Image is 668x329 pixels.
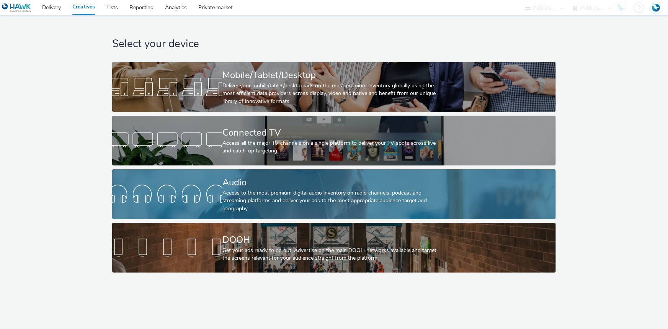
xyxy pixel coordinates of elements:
a: Hawk Academy [615,2,630,14]
div: Access all the major TV channels on a single platform to deliver your TV spots across live and ca... [222,139,443,155]
a: AudioAccess to the most premium digital audio inventory on radio channels, podcast and streaming ... [112,169,556,219]
div: Access to the most premium digital audio inventory on radio channels, podcast and streaming platf... [222,189,443,213]
a: DOOHGet your ads ready to go out! Advertise on the main DOOH networks available and target the sc... [112,223,556,273]
img: undefined Logo [2,3,31,13]
div: Audio [222,176,443,189]
img: Hawk Academy [615,2,627,14]
div: DOOH [222,233,443,247]
a: Connected TVAccess all the major TV channels on a single platform to deliver your TV spots across... [112,116,556,165]
div: Deliver your mobile/tablet/desktop ads on the most premium inventory globally using the most effi... [222,82,443,105]
div: Connected TV [222,126,443,139]
h1: Select your device [112,37,556,51]
div: Get your ads ready to go out! Advertise on the main DOOH networks available and target the screen... [222,247,443,262]
a: Mobile/Tablet/DesktopDeliver your mobile/tablet/desktop ads on the most premium inventory globall... [112,62,556,112]
div: Mobile/Tablet/Desktop [222,69,443,82]
img: Account FR [650,2,662,13]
